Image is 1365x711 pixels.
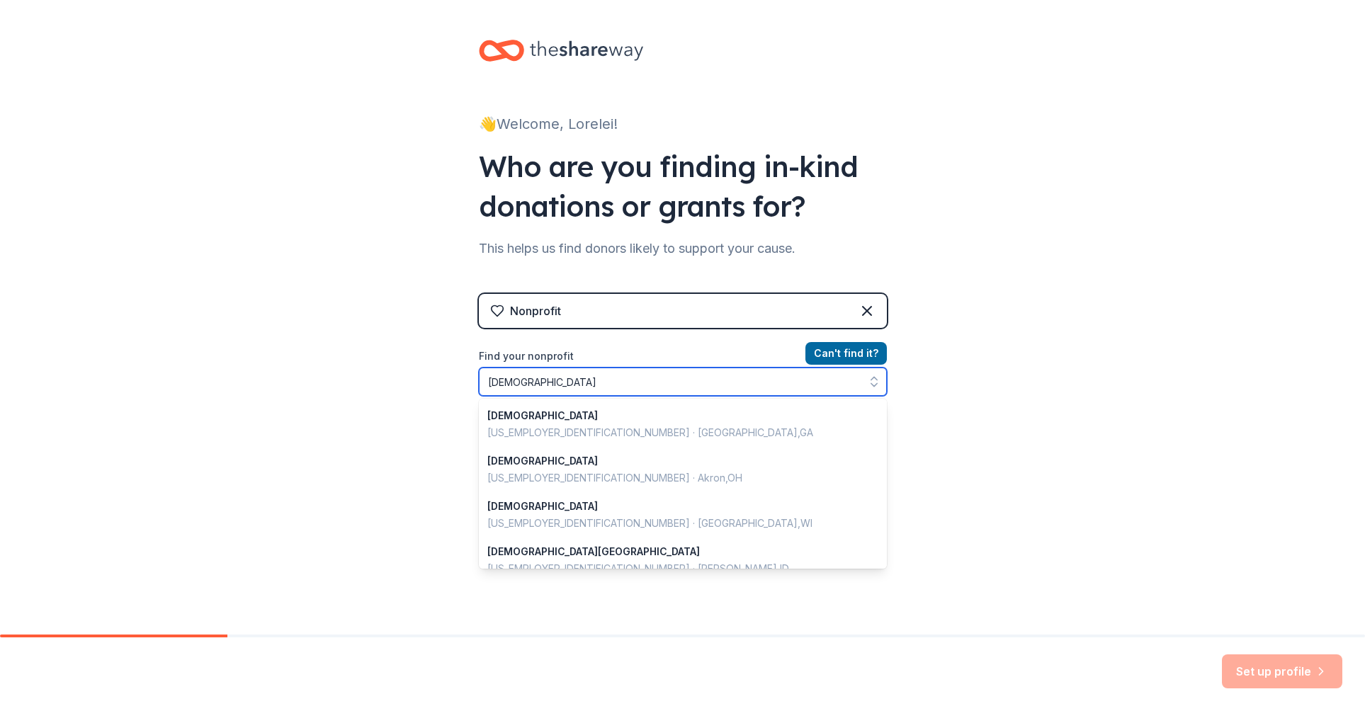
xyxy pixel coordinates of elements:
div: [US_EMPLOYER_IDENTIFICATION_NUMBER] · [PERSON_NAME] , ID [487,560,861,577]
div: [DEMOGRAPHIC_DATA] [487,498,861,515]
div: [DEMOGRAPHIC_DATA] [487,407,861,424]
div: [US_EMPLOYER_IDENTIFICATION_NUMBER] · [GEOGRAPHIC_DATA] , WI [487,515,861,532]
div: [DEMOGRAPHIC_DATA][GEOGRAPHIC_DATA] [487,543,861,560]
div: [DEMOGRAPHIC_DATA] [487,453,861,470]
input: Search by name, EIN, or city [479,368,887,396]
div: [US_EMPLOYER_IDENTIFICATION_NUMBER] · Akron , OH [487,470,861,487]
div: [US_EMPLOYER_IDENTIFICATION_NUMBER] · [GEOGRAPHIC_DATA] , GA [487,424,861,441]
